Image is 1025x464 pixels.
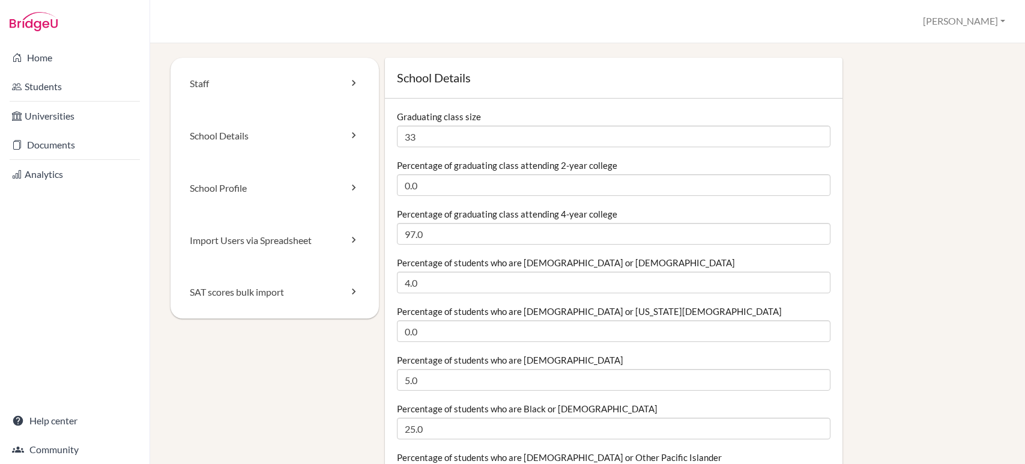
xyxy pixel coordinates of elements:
label: Percentage of students who are [DEMOGRAPHIC_DATA] [397,354,623,366]
a: Students [2,75,147,99]
a: Documents [2,133,147,157]
a: Analytics [2,162,147,186]
a: Import Users via Spreadsheet [171,215,379,267]
label: Percentage of students who are Black or [DEMOGRAPHIC_DATA] [397,403,658,415]
label: Percentage of students who are [DEMOGRAPHIC_DATA] or Other Pacific Islander [397,451,722,463]
a: Universities [2,104,147,128]
a: Help center [2,409,147,433]
a: School Details [171,110,379,162]
a: School Profile [171,162,379,215]
label: Percentage of students who are [DEMOGRAPHIC_DATA] or [DEMOGRAPHIC_DATA] [397,257,735,269]
button: [PERSON_NAME] [918,10,1011,32]
label: Percentage of graduating class attending 2-year college [397,159,617,171]
label: Percentage of graduating class attending 4-year college [397,208,617,220]
label: Graduating class size [397,111,481,123]
img: Bridge-U [10,12,58,31]
a: Community [2,438,147,462]
h1: School Details [397,70,830,86]
a: Home [2,46,147,70]
a: Staff [171,58,379,110]
a: SAT scores bulk import [171,266,379,319]
label: Percentage of students who are [DEMOGRAPHIC_DATA] or [US_STATE][DEMOGRAPHIC_DATA] [397,305,782,317]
